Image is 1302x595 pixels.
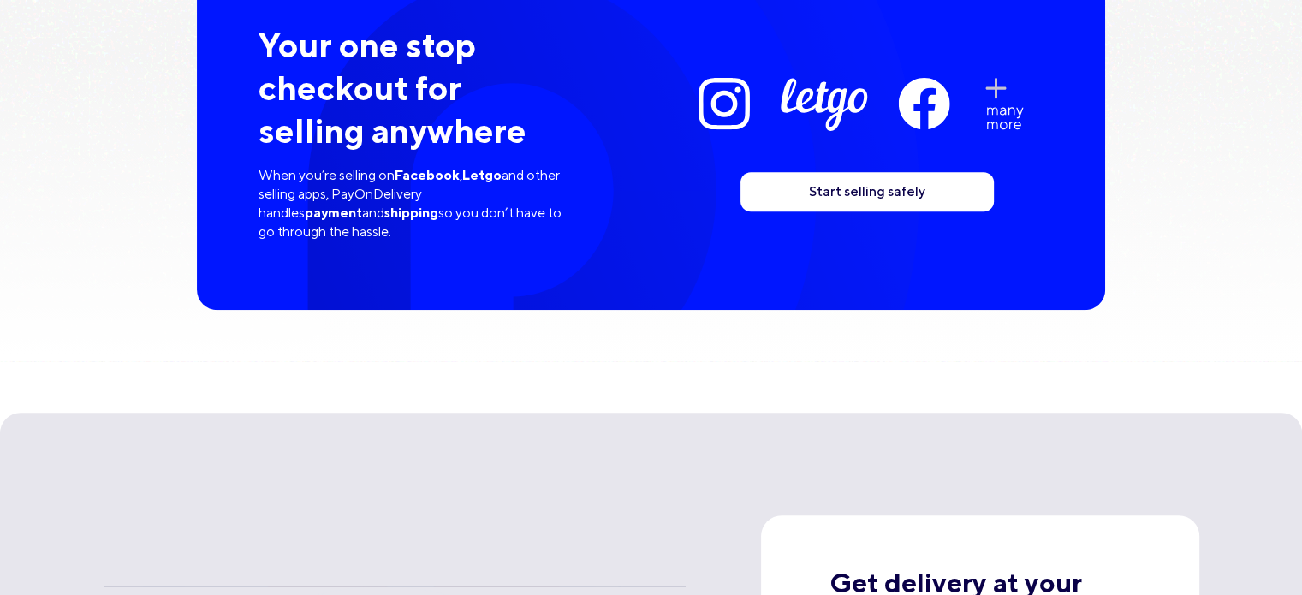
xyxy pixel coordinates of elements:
[699,74,1035,133] img: Start selling safely
[259,166,573,241] p: When you’re selling on , and other selling apps, PayOnDelivery handles and so you don’t have to g...
[384,205,438,221] strong: shipping
[305,205,362,221] strong: payment
[395,167,460,183] strong: Facebook
[462,167,502,183] strong: Letgo
[259,24,573,152] h3: Your one stop checkout for selling anywhere
[740,172,994,211] a: Start selling safely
